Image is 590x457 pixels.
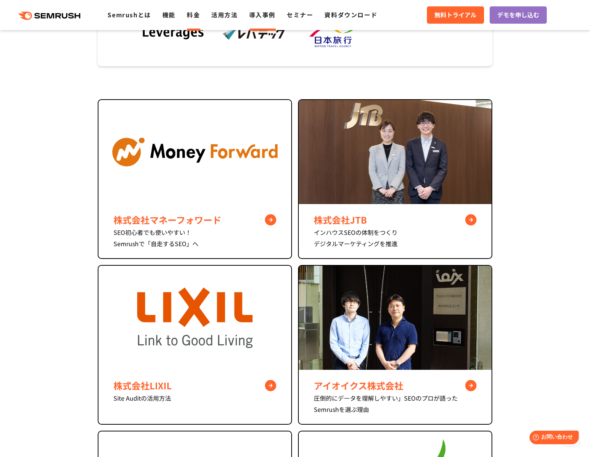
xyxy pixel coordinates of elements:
a: component アイオイクス株式会社 圧倒的にデータを理解しやすい」SEOのプロが語ったSemrushを選ぶ理由 [298,265,492,425]
a: 料金 [187,10,200,19]
a: 活用方法 [211,10,238,19]
img: component [98,100,291,204]
a: JTB 株式会社JTB インハウスSEOの体制をつくりデジタルマーケティングを推進 [298,99,492,259]
div: 株式会社JTB [314,213,477,227]
img: levtech [222,26,286,40]
div: インハウスSEOの体制をつくり デジタルマーケティングを推進 [314,227,477,249]
img: dummy [384,26,448,41]
a: component 株式会社マネーフォワード SEO初心者でも使いやすい！Semrushで「自走するSEO」へ [98,99,292,259]
div: Site Auditの活用方法 [113,392,276,404]
div: 株式会社マネーフォワード [113,213,276,227]
iframe: Help widget launcher [523,428,582,449]
a: 資料ダウンロード [324,10,377,19]
span: デモを申し込む [497,10,539,20]
img: LIXIL [137,266,253,370]
a: セミナー [287,10,313,19]
img: component [299,266,492,370]
a: 無料トライアル [427,6,484,24]
a: 導入事例 [249,10,275,19]
img: leverages [142,26,206,41]
span: 無料トライアル [434,10,477,20]
a: LIXIL 株式会社LIXIL Site Auditの活用方法 [98,265,292,425]
div: 圧倒的にデータを理解しやすい」SEOのプロが語ったSemrushを選ぶ理由 [314,392,477,415]
a: 機能 [162,10,175,19]
a: Semrushとは [107,10,151,19]
div: 株式会社LIXIL [113,379,276,392]
img: nta [304,18,368,48]
div: SEO初心者でも使いやすい！ Semrushで「自走するSEO」へ [113,227,276,249]
img: JTB [299,100,492,204]
div: アイオイクス株式会社 [314,379,477,392]
a: デモを申し込む [490,6,547,24]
